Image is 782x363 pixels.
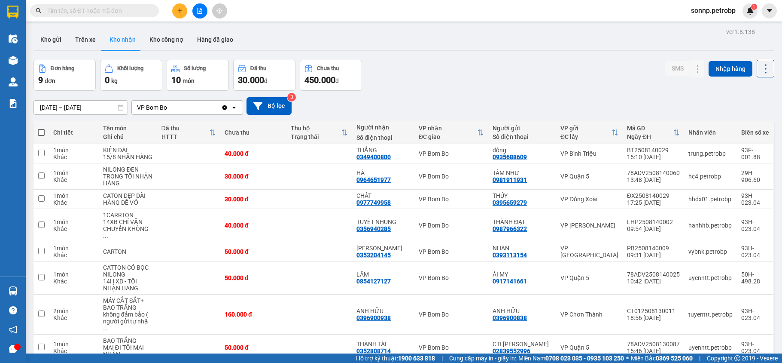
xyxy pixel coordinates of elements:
[627,147,680,154] div: BT2508140029
[53,278,94,285] div: Khác
[741,169,769,183] div: 29H-906.60
[356,354,435,363] span: Hỗ trợ kỹ thuật:
[103,278,153,292] div: 14H XB - TỐI NHẬN HANG
[414,121,488,144] th: Toggle SortBy
[53,154,94,160] div: Khác
[53,176,94,183] div: Khác
[493,192,552,199] div: THÚY
[751,4,757,10] sup: 1
[356,252,391,258] div: 0353204145
[143,29,190,50] button: Kho công nợ
[53,147,94,154] div: 1 món
[291,125,341,132] div: Thu hộ
[103,264,153,278] div: CATTON CÓ BỌC NILONG
[53,341,94,348] div: 1 món
[627,133,673,140] div: Ngày ĐH
[419,311,484,318] div: VP Bom Bo
[250,65,266,71] div: Đã thu
[53,192,94,199] div: 1 món
[493,308,552,314] div: ANH HỮU
[493,154,527,160] div: 0935688609
[766,7,773,15] span: caret-down
[103,297,153,311] div: MÁY CẮT SẮT+ BAO TRẮNG
[103,337,153,344] div: BAO TRẮNG
[419,222,484,229] div: VP Bom Bo
[225,311,282,318] div: 160.000 đ
[752,4,755,10] span: 1
[627,154,680,160] div: 15:10 [DATE]
[627,341,680,348] div: 78ADV2508130087
[103,218,153,239] div: 14XB CHỈ VẬN CHUYỂN KHÔNG ĐẢM BẢO HÀNG BÊN TRONG, NHẸ TAY DÙM KHÁCH
[103,232,108,239] span: ...
[356,271,410,278] div: LÂM
[53,129,94,136] div: Chi tiết
[493,169,552,176] div: TÂM NHƯ
[356,308,410,314] div: ANH HỮU
[9,99,18,108] img: solution-icon
[53,308,94,314] div: 2 món
[45,77,55,84] span: đơn
[103,125,153,132] div: Tên món
[560,133,612,140] div: ĐC lấy
[300,60,362,91] button: Chưa thu450.000đ
[419,133,477,140] div: ĐC giao
[627,348,680,354] div: 15:46 [DATE]
[493,218,552,225] div: THÀNH ĐẠT
[688,173,733,180] div: hc4.petrobp
[9,345,17,353] span: message
[9,56,18,65] img: warehouse-icon
[762,3,777,18] button: caret-down
[627,225,680,232] div: 09:54 [DATE]
[38,75,43,85] span: 9
[741,192,769,206] div: 93H-023.04
[103,147,153,154] div: KIỆN DÀI
[53,169,94,176] div: 1 món
[225,150,282,157] div: 40.000 đ
[688,344,733,351] div: uyenntt.petrobp
[36,8,42,14] span: search
[656,355,693,362] strong: 0369 525 060
[356,245,410,252] div: LÊ TRÂN
[356,314,391,321] div: 0396900938
[335,77,339,84] span: đ
[493,133,552,140] div: Số điện thoại
[356,341,410,348] div: THÀNH TÀI
[741,245,769,258] div: 93H-023.04
[356,147,410,154] div: THẮNG
[157,121,221,144] th: Toggle SortBy
[356,278,391,285] div: 0854127127
[627,271,680,278] div: 78ADV2508140025
[493,348,530,354] div: 02839552996
[356,169,410,176] div: HÀ
[304,75,335,85] span: 450.000
[741,308,769,321] div: 93H-023.04
[33,60,96,91] button: Đơn hàng9đơn
[627,192,680,199] div: ĐX2508140029
[688,248,733,255] div: vybnk.petrobp
[225,344,282,351] div: 50.000 đ
[197,8,203,14] span: file-add
[264,77,268,84] span: đ
[626,357,629,360] span: ⚪️
[688,311,733,318] div: tuyenttt.petrobp
[684,5,742,16] span: sonnp.petrobp
[560,344,618,351] div: VP Quận 5
[168,103,169,112] input: Selected VP Bom Bo.
[183,77,195,84] span: món
[493,278,527,285] div: 0917141661
[560,150,618,157] div: VP Bình Triệu
[627,314,680,321] div: 18:56 [DATE]
[665,61,691,76] button: SMS
[184,65,206,71] div: Số lượng
[216,8,222,14] span: aim
[493,252,527,258] div: 0393113154
[741,341,769,354] div: 93H-023.04
[34,101,128,114] input: Select a date range.
[493,225,527,232] div: 0987966322
[100,60,162,91] button: Khối lượng0kg
[493,271,552,278] div: ÁI MY
[356,225,391,232] div: 0356940285
[419,344,484,351] div: VP Bom Bo
[161,125,210,132] div: Đã thu
[7,6,18,18] img: logo-vxr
